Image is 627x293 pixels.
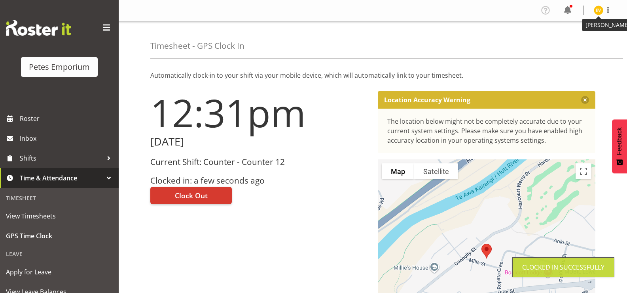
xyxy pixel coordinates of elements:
[6,210,113,222] span: View Timesheets
[150,91,368,134] h1: 12:31pm
[20,152,103,164] span: Shifts
[2,262,117,282] a: Apply for Leave
[150,136,368,148] h2: [DATE]
[616,127,623,155] span: Feedback
[522,262,604,272] div: Clocked in Successfully
[387,117,586,145] div: The location below might not be completely accurate due to your current system settings. Please m...
[612,119,627,173] button: Feedback - Show survey
[20,132,115,144] span: Inbox
[384,96,470,104] p: Location Accuracy Warning
[2,206,117,226] a: View Timesheets
[150,41,244,50] h4: Timesheet - GPS Clock In
[2,246,117,262] div: Leave
[150,157,368,167] h3: Current Shift: Counter - Counter 12
[150,71,595,80] p: Automatically clock-in to your shift via your mobile device, which will automatically link to you...
[6,266,113,278] span: Apply for Leave
[2,190,117,206] div: Timesheet
[20,172,103,184] span: Time & Attendance
[150,187,232,204] button: Clock Out
[576,163,591,179] button: Toggle fullscreen view
[150,176,368,185] h3: Clocked in: a few seconds ago
[594,6,603,15] img: eva-vailini10223.jpg
[414,163,458,179] button: Show satellite imagery
[20,113,115,124] span: Roster
[6,230,113,242] span: GPS Time Clock
[29,61,90,73] div: Petes Emporium
[581,96,589,104] button: Close message
[6,20,71,36] img: Rosterit website logo
[2,226,117,246] a: GPS Time Clock
[175,190,208,201] span: Clock Out
[382,163,414,179] button: Show street map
